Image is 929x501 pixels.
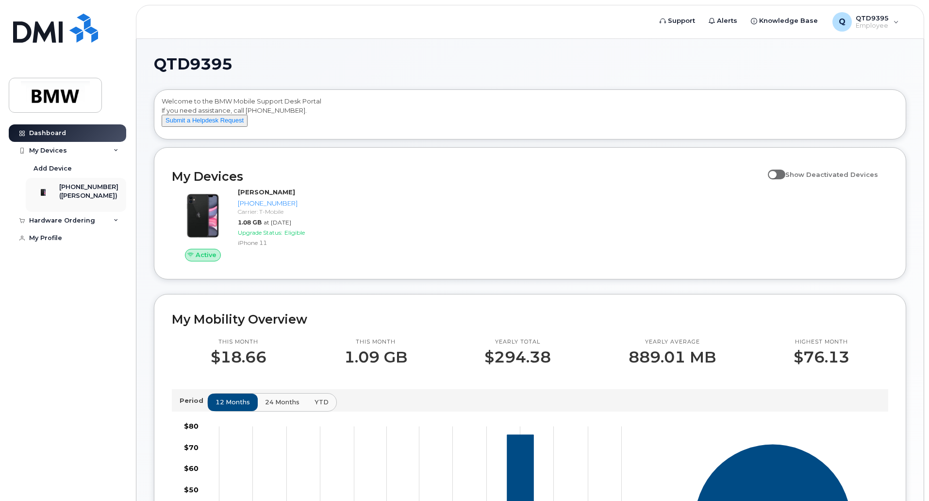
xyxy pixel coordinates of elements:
[211,348,266,366] p: $18.66
[172,188,342,261] a: Active[PERSON_NAME][PHONE_NUMBER]Carrier: T-Mobile1.08 GBat [DATE]Upgrade Status:EligibleiPhone 11
[265,397,299,407] span: 24 months
[238,219,262,226] span: 1.08 GB
[887,459,922,494] iframe: Messenger Launcher
[238,207,338,216] div: Carrier: T-Mobile
[162,115,248,127] button: Submit a Helpdesk Request
[184,485,199,494] tspan: $50
[162,116,248,124] a: Submit a Helpdesk Request
[172,169,763,184] h2: My Devices
[484,338,551,346] p: Yearly total
[785,171,878,178] span: Show Deactivated Devices
[344,348,407,366] p: 1.09 GB
[794,338,849,346] p: Highest month
[172,312,888,327] h2: My Mobility Overview
[284,229,305,236] span: Eligible
[484,348,551,366] p: $294.38
[238,188,295,196] strong: [PERSON_NAME]
[154,57,232,71] span: QTD9395
[238,239,338,247] div: iPhone 11
[196,250,216,259] span: Active
[344,338,407,346] p: This month
[794,348,849,366] p: $76.13
[315,397,329,407] span: YTD
[162,97,898,136] div: Welcome to the BMW Mobile Support Desk Portal If you need assistance, call [PHONE_NUMBER].
[211,338,266,346] p: This month
[180,396,207,405] p: Period
[768,165,776,173] input: Show Deactivated Devices
[264,219,291,226] span: at [DATE]
[629,338,716,346] p: Yearly average
[184,443,199,451] tspan: $70
[238,199,338,208] div: [PHONE_NUMBER]
[180,192,226,239] img: iPhone_11.jpg
[238,229,282,236] span: Upgrade Status:
[629,348,716,366] p: 889.01 MB
[184,464,199,473] tspan: $60
[184,422,199,431] tspan: $80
